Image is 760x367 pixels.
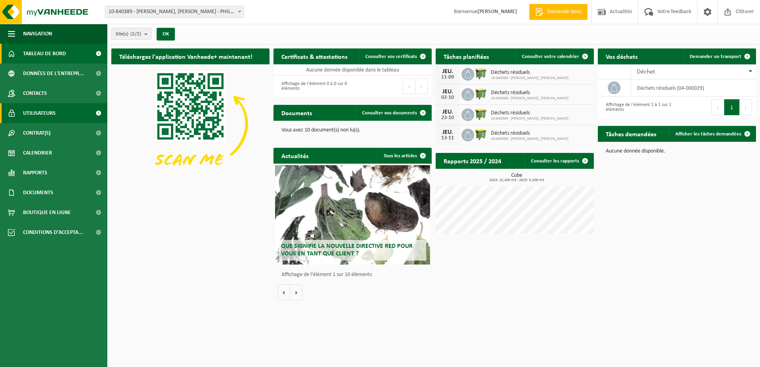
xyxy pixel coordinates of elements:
[690,54,741,59] span: Demander un transport
[281,243,413,257] span: Que signifie la nouvelle directive RED pour vous en tant que client ?
[474,67,488,80] img: WB-1100-HPE-GN-50
[631,79,756,97] td: déchets résiduels (04-000029)
[23,163,47,183] span: Rapports
[440,68,456,75] div: JEU.
[377,148,431,164] a: Tous les articles
[157,28,175,41] button: OK
[491,116,568,121] span: 10-840389 - [PERSON_NAME], [PERSON_NAME]
[281,127,424,133] p: Vous avez 10 document(s) non lu(s).
[491,76,568,81] span: 10-840389 - [PERSON_NAME], [PERSON_NAME]
[474,107,488,121] img: WB-1100-HPE-GN-50
[23,24,52,44] span: Navigation
[491,137,568,141] span: 10-840389 - [PERSON_NAME], [PERSON_NAME]
[474,127,488,141] img: WB-1100-HPE-GN-50
[545,8,584,16] span: Demande devis
[491,110,568,116] span: Déchets résiduels
[365,54,417,59] span: Consulter vos certificats
[474,87,488,100] img: WB-1100-HPE-GN-50
[740,99,752,115] button: Next
[440,115,456,121] div: 23-10
[362,110,417,116] span: Consulter vos documents
[516,48,593,64] a: Consulter votre calendrier
[440,129,456,135] div: JEU.
[525,153,593,169] a: Consulter les rapports
[105,6,244,17] span: 10-840389 - ROBERT, CHRISTOPHE - PHILIPPEVILLE
[724,99,740,115] button: 1
[105,6,244,18] span: 10-840389 - ROBERT, CHRISTOPHE - PHILIPPEVILLE
[598,48,646,64] h2: Vos déchets
[440,135,456,141] div: 13-11
[637,69,655,75] span: Déchet
[477,9,517,15] strong: [PERSON_NAME]
[529,4,587,20] a: Demande devis
[683,48,755,64] a: Demander un transport
[23,103,56,123] span: Utilisateurs
[356,105,431,121] a: Consulter vos documents
[440,95,456,100] div: 02-10
[491,90,568,96] span: Déchets résiduels
[436,48,497,64] h2: Tâches planifiées
[23,123,50,143] span: Contrat(s)
[712,99,724,115] button: Previous
[415,78,428,94] button: Next
[281,272,428,278] p: Affichage de l'élément 1 sur 10 éléments
[440,178,594,182] span: 2024: 15,400 m3 - 2025: 5,500 m3
[669,126,755,142] a: Afficher les tâches demandées
[359,48,431,64] a: Consulter vos certificats
[275,165,430,265] a: Que signifie la nouvelle directive RED pour vous en tant que client ?
[111,48,260,64] h2: Téléchargez l'application Vanheede+ maintenant!
[23,203,71,222] span: Boutique en ligne
[602,99,673,116] div: Affichage de l'élément 1 à 1 sur 1 éléments
[130,31,141,37] count: (2/2)
[23,83,47,103] span: Contacts
[23,44,66,64] span: Tableau de bord
[491,70,568,76] span: Déchets résiduels
[23,222,83,242] span: Conditions d'accepta...
[23,183,53,203] span: Documents
[273,64,432,75] td: Aucune donnée disponible dans le tableau
[598,126,664,141] h2: Tâches demandées
[111,28,152,40] button: Site(s)(2/2)
[436,153,509,168] h2: Rapports 2025 / 2024
[440,89,456,95] div: JEU.
[522,54,579,59] span: Consulter votre calendrier
[440,75,456,80] div: 11-09
[273,148,316,163] h2: Actualités
[440,173,594,182] h3: Cube
[116,28,141,40] span: Site(s)
[290,284,302,300] button: Volgende
[111,64,269,183] img: Download de VHEPlus App
[440,109,456,115] div: JEU.
[273,105,320,120] h2: Documents
[277,77,349,95] div: Affichage de l'élément 0 à 0 sur 0 éléments
[23,64,84,83] span: Données de l'entrepr...
[277,284,290,300] button: Vorige
[273,48,355,64] h2: Certificats & attestations
[23,143,52,163] span: Calendrier
[403,78,415,94] button: Previous
[675,131,741,137] span: Afficher les tâches demandées
[606,149,748,154] p: Aucune donnée disponible.
[491,130,568,137] span: Déchets résiduels
[491,96,568,101] span: 10-840389 - [PERSON_NAME], [PERSON_NAME]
